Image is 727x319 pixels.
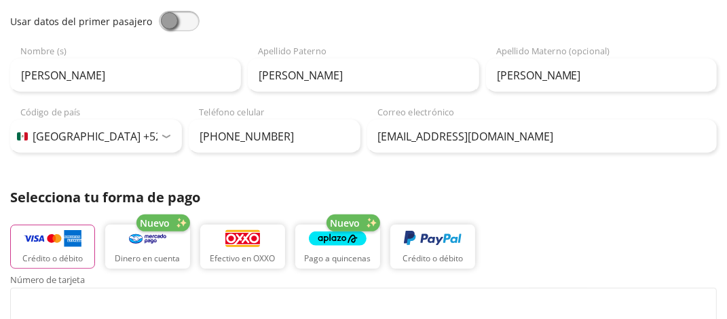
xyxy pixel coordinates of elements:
iframe: Iframe del número de tarjeta asegurada [16,292,711,318]
p: Crédito o débito [403,252,463,265]
button: Pago a quincenas [295,225,380,269]
p: Efectivo en OXXO [210,252,276,265]
p: Pago a quincenas [305,252,371,265]
p: Selecciona tu forma de pago [10,187,717,208]
span: Usar datos del primer pasajero [10,15,152,28]
img: MX [17,132,28,140]
input: Teléfono celular [189,119,360,153]
input: Nombre (s) [10,58,241,92]
button: Dinero en cuenta [105,225,190,269]
button: Crédito o débito [390,225,475,269]
input: Apellido Materno (opcional) [486,58,717,92]
input: Correo electrónico [367,119,717,153]
span: Nuevo [330,216,360,230]
button: Efectivo en OXXO [200,225,285,269]
span: Número de tarjeta [10,276,717,288]
button: Crédito o débito [10,225,95,269]
input: Apellido Paterno [248,58,479,92]
p: Crédito o débito [22,252,83,265]
p: Dinero en cuenta [115,252,181,265]
span: Nuevo [140,216,170,230]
